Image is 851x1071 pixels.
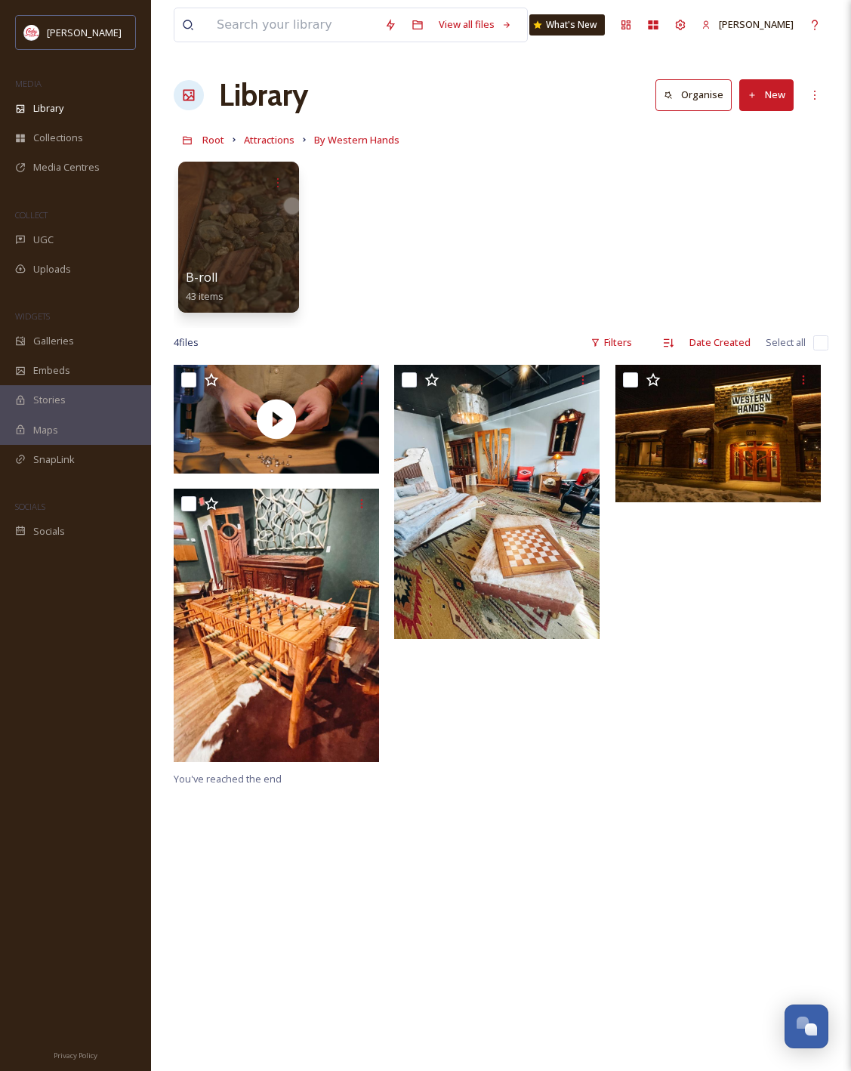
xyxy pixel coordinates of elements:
[174,335,199,350] span: 4 file s
[54,1045,97,1063] a: Privacy Policy
[202,131,224,149] a: Root
[15,209,48,221] span: COLLECT
[33,524,65,539] span: Socials
[33,262,71,276] span: Uploads
[33,452,75,467] span: SnapLink
[202,133,224,147] span: Root
[54,1051,97,1060] span: Privacy Policy
[314,133,399,147] span: By Western Hands
[33,160,100,174] span: Media Centres
[15,501,45,512] span: SOCIALS
[174,365,379,473] img: thumbnail
[186,270,224,303] a: B-roll43 items
[694,10,801,39] a: [PERSON_NAME]
[719,17,794,31] span: [PERSON_NAME]
[24,25,39,40] img: images%20(1).png
[529,14,605,35] a: What's New
[244,133,294,147] span: Attractions
[219,73,308,118] a: Library
[209,8,377,42] input: Search your library
[33,131,83,145] span: Collections
[766,335,806,350] span: Select all
[682,328,758,357] div: Date Created
[394,365,600,639] img: Western Hands-2.jpg
[583,328,640,357] div: Filters
[186,269,217,285] span: B-roll
[615,365,821,502] img: park-county-downtown-cody-2021-tobey-schmidt-2.jpg
[174,772,282,786] span: You've reached the end
[739,79,794,110] button: New
[15,78,42,89] span: MEDIA
[244,131,294,149] a: Attractions
[785,1005,828,1048] button: Open Chat
[33,334,74,348] span: Galleries
[431,10,520,39] a: View all files
[33,101,63,116] span: Library
[314,131,399,149] a: By Western Hands
[655,79,732,110] button: Organise
[47,26,122,39] span: [PERSON_NAME]
[33,423,58,437] span: Maps
[15,310,50,322] span: WIDGETS
[33,233,54,247] span: UGC
[33,363,70,378] span: Embeds
[186,289,224,303] span: 43 items
[174,489,379,763] img: Western Hands 2-2.jpg
[33,393,66,407] span: Stories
